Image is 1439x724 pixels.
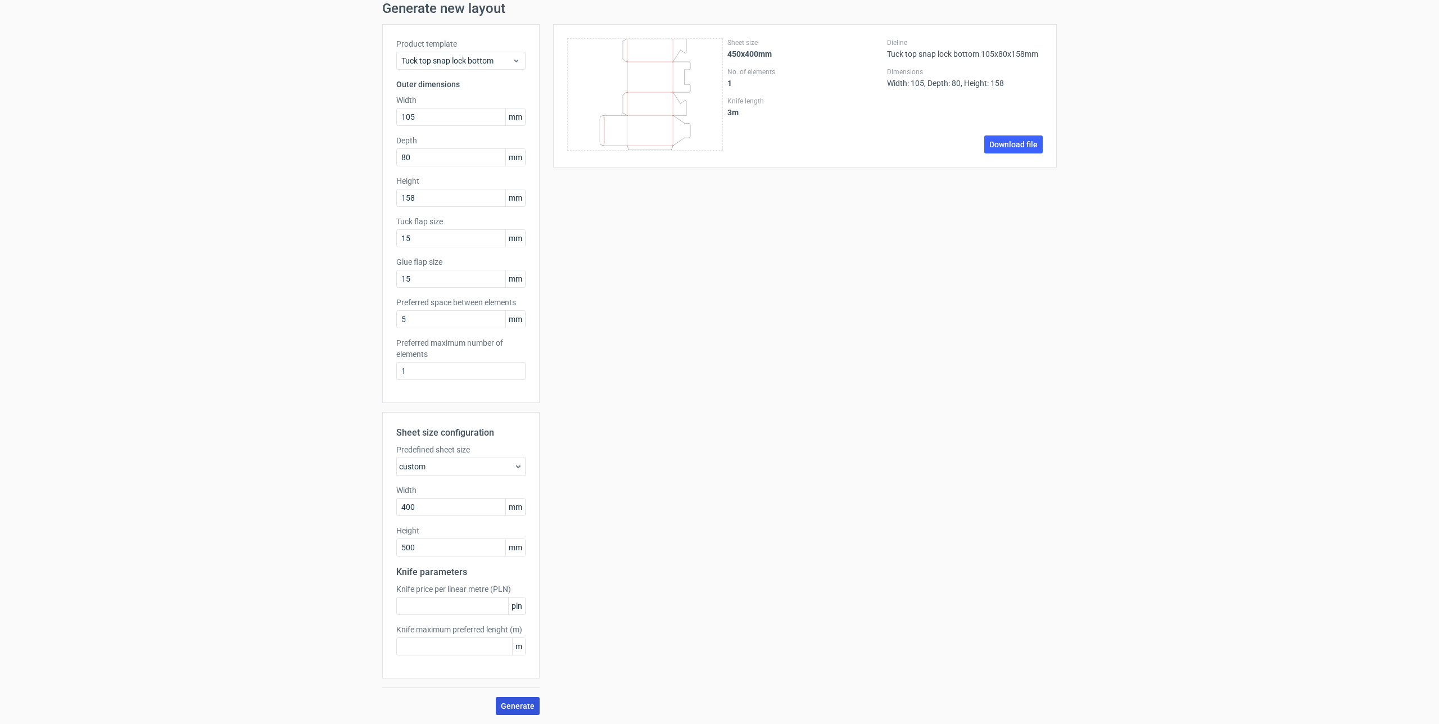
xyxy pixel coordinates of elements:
span: mm [505,149,525,166]
label: Sheet size [727,38,883,47]
input: custom [396,539,526,556]
span: mm [505,539,525,556]
label: Preferred maximum number of elements [396,337,526,360]
label: No. of elements [727,67,883,76]
label: Product template [396,38,526,49]
label: Height [396,175,526,187]
label: Glue flap size [396,256,526,268]
div: Width: 105, Depth: 80, Height: 158 [887,67,1043,88]
span: Generate [501,702,535,710]
label: Knife length [727,97,883,106]
label: Dimensions [887,67,1043,76]
div: custom [396,458,526,476]
span: mm [505,189,525,206]
input: custom [396,498,526,516]
label: Preferred space between elements [396,297,526,308]
h3: Outer dimensions [396,79,526,90]
span: pln [508,598,525,614]
span: m [512,638,525,655]
a: Download file [984,135,1043,153]
strong: 450x400mm [727,49,772,58]
div: Tuck top snap lock bottom 105x80x158mm [887,38,1043,58]
span: mm [505,270,525,287]
label: Tuck flap size [396,216,526,227]
span: mm [505,230,525,247]
label: Width [396,485,526,496]
label: Predefined sheet size [396,444,526,455]
button: Generate [496,697,540,715]
h2: Knife parameters [396,565,526,579]
label: Knife maximum preferred lenght (m) [396,624,526,635]
span: Tuck top snap lock bottom [401,55,512,66]
label: Dieline [887,38,1043,47]
label: Width [396,94,526,106]
span: mm [505,499,525,515]
span: mm [505,311,525,328]
span: mm [505,108,525,125]
label: Knife price per linear metre (PLN) [396,583,526,595]
h1: Generate new layout [382,2,1057,15]
strong: 3 m [727,108,739,117]
h2: Sheet size configuration [396,426,526,440]
label: Height [396,525,526,536]
label: Depth [396,135,526,146]
strong: 1 [727,79,732,88]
